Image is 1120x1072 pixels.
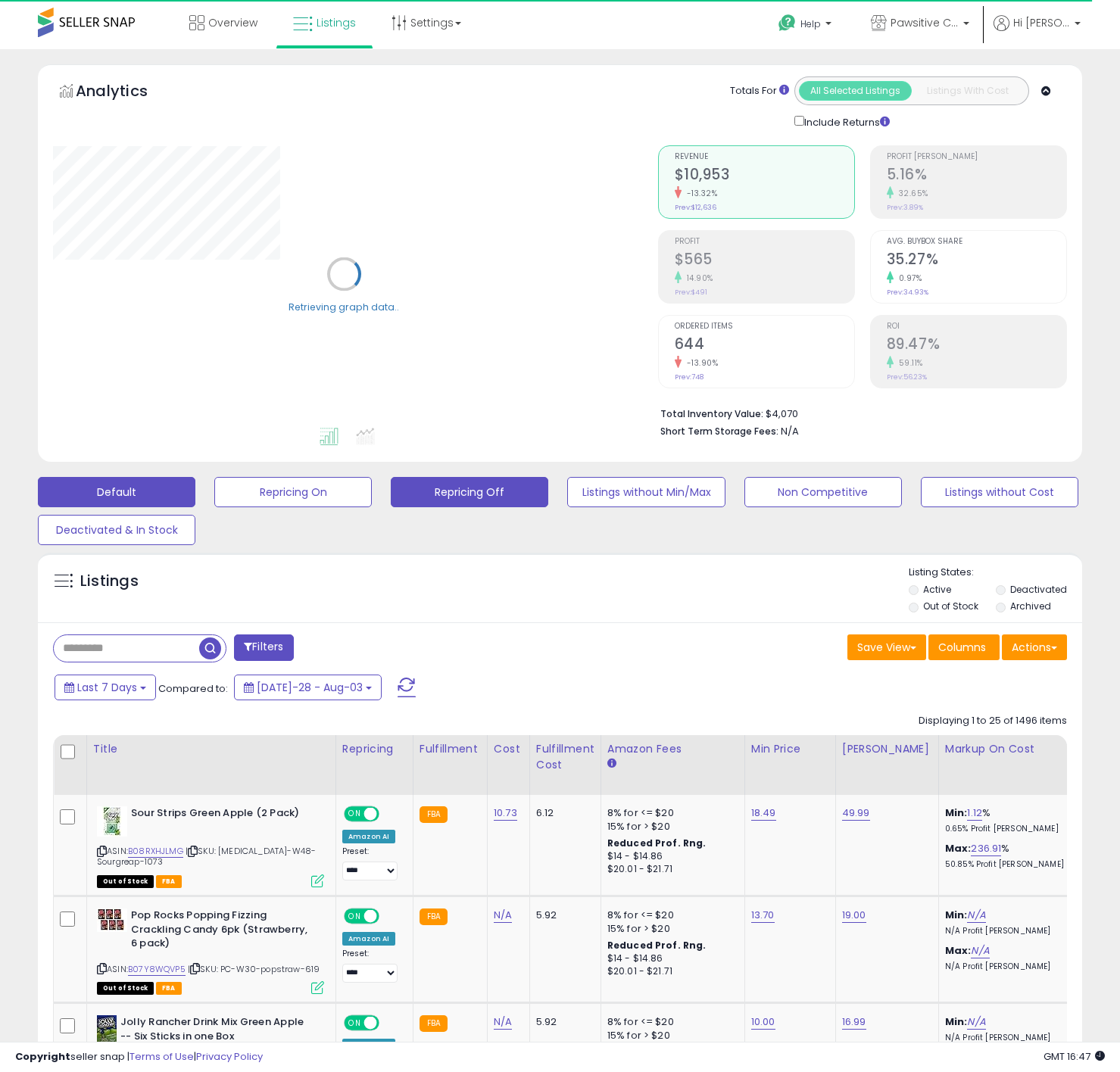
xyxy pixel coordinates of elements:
[945,926,1071,936] p: N/A Profit [PERSON_NAME]
[911,81,1024,101] button: Listings With Cost
[945,806,968,820] b: Min:
[945,741,1076,757] div: Markup on Cost
[675,323,854,331] span: Ordered Items
[607,837,707,849] b: Reduced Prof. Rng.
[923,600,978,612] label: Out of Stock
[887,323,1066,331] span: ROI
[342,846,401,880] div: Preset:
[567,477,725,507] button: Listings without Min/Max
[188,963,320,975] span: | SKU: PC-W30-popstraw-619
[945,806,1071,834] div: %
[128,845,183,858] a: B08RXHJLMG
[887,153,1066,161] span: Profit [PERSON_NAME]
[234,675,382,700] button: [DATE]-28 - Aug-03
[342,741,407,757] div: Repricing
[675,335,854,356] h2: 644
[660,404,1056,422] li: $4,070
[208,15,257,30] span: Overview
[38,477,195,507] button: Default
[894,188,928,199] small: 32.65%
[967,1014,985,1030] a: N/A
[494,908,512,923] a: N/A
[131,908,315,955] b: Pop Rocks Popping Fizzing Crackling Candy 6pk (Strawberry, 6 pack)
[682,273,713,284] small: 14.90%
[799,81,912,101] button: All Selected Listings
[607,939,707,952] b: Reduced Prof. Rng.
[234,634,293,661] button: Filters
[93,741,329,757] div: Title
[923,583,951,596] label: Active
[97,875,154,888] span: All listings that are currently out of stock and unavailable for purchase on Amazon
[128,963,186,976] a: B07Y8WQVP5
[919,714,1067,728] div: Displaying 1 to 25 of 1496 items
[55,675,156,700] button: Last 7 Days
[842,908,866,923] a: 19.00
[377,910,401,923] span: OFF
[317,15,356,30] span: Listings
[342,1039,395,1052] div: Amazon AI
[257,680,363,695] span: [DATE]-28 - Aug-03
[894,357,923,369] small: 59.11%
[894,273,922,284] small: 0.97%
[842,741,932,757] div: [PERSON_NAME]
[675,238,854,246] span: Profit
[607,1015,733,1029] div: 8% for <= $20
[156,875,182,888] span: FBA
[494,806,517,821] a: 10.73
[682,188,718,199] small: -13.32%
[129,1049,194,1064] a: Terms of Use
[887,251,1066,271] h2: 35.27%
[342,932,395,946] div: Amazon AI
[945,842,1071,870] div: %
[887,372,927,382] small: Prev: 56.23%
[196,1049,263,1064] a: Privacy Policy
[751,1014,775,1030] a: 10.00
[97,982,154,995] span: All listings that are currently out of stock and unavailable for purchase on Amazon
[778,14,797,33] i: Get Help
[342,830,395,843] div: Amazon AI
[887,335,1066,356] h2: 89.47%
[1002,634,1067,660] button: Actions
[607,806,733,820] div: 8% for <= $20
[751,806,776,821] a: 18.49
[1013,15,1070,30] span: Hi [PERSON_NAME]
[766,2,847,49] a: Help
[945,859,1071,870] p: 50.85% Profit [PERSON_NAME]
[971,943,989,958] a: N/A
[909,566,1082,580] p: Listing States:
[15,1049,70,1064] strong: Copyright
[607,757,616,771] small: Amazon Fees.
[945,824,1071,834] p: 0.65% Profit [PERSON_NAME]
[887,288,928,297] small: Prev: 34.93%
[744,477,902,507] button: Non Competitive
[536,1015,589,1029] div: 5.92
[607,952,733,965] div: $14 - $14.86
[675,166,854,186] h2: $10,953
[345,1017,364,1030] span: ON
[971,841,1001,856] a: 236.91
[887,203,923,212] small: Prev: 3.89%
[842,1014,866,1030] a: 16.99
[945,1033,1071,1043] p: N/A Profit [PERSON_NAME]
[938,640,986,655] span: Columns
[420,806,448,823] small: FBA
[377,1017,401,1030] span: OFF
[607,908,733,922] div: 8% for <= $20
[607,820,733,834] div: 15% for > $20
[38,515,195,545] button: Deactivated & In Stock
[682,357,719,369] small: -13.90%
[847,634,926,660] button: Save View
[945,1014,968,1029] b: Min:
[945,943,972,958] b: Max:
[967,806,982,821] a: 1.12
[675,372,704,382] small: Prev: 748
[97,806,324,886] div: ASIN:
[675,153,854,161] span: Revenue
[156,982,182,995] span: FBA
[345,808,364,821] span: ON
[345,910,364,923] span: ON
[842,806,870,821] a: 49.99
[420,908,448,925] small: FBA
[607,863,733,876] div: $20.01 - $21.71
[887,166,1066,186] h2: 5.16%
